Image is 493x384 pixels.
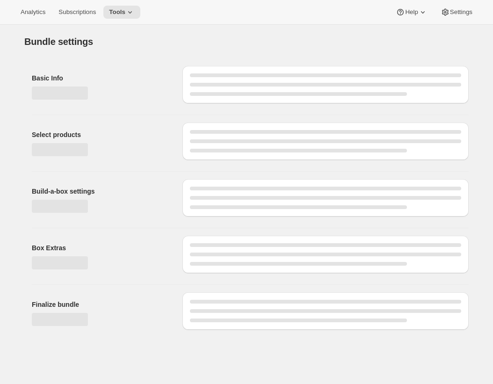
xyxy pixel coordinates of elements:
[32,130,167,139] h2: Select products
[32,73,167,83] h2: Basic Info
[435,6,478,19] button: Settings
[53,6,101,19] button: Subscriptions
[58,8,96,16] span: Subscriptions
[405,8,418,16] span: Help
[103,6,140,19] button: Tools
[32,300,167,309] h2: Finalize bundle
[13,25,480,337] div: Page loading
[21,8,45,16] span: Analytics
[32,187,167,196] h2: Build-a-box settings
[450,8,472,16] span: Settings
[32,243,167,253] h2: Box Extras
[390,6,433,19] button: Help
[109,8,125,16] span: Tools
[24,36,93,47] h1: Bundle settings
[15,6,51,19] button: Analytics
